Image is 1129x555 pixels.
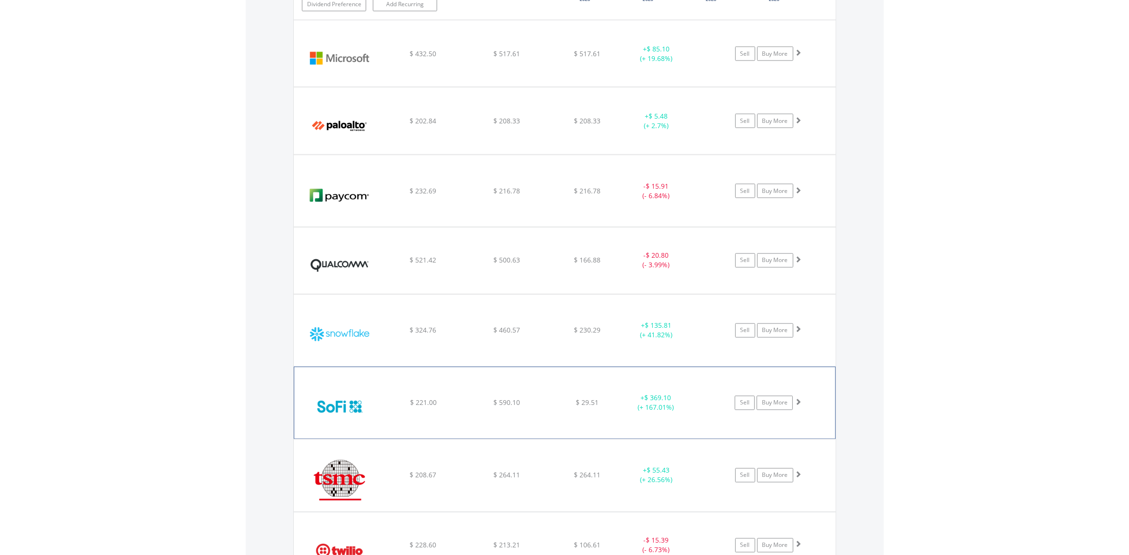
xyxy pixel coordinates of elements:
[735,396,755,410] a: Sell
[493,116,520,125] span: $ 208.33
[574,116,600,125] span: $ 208.33
[735,468,755,483] a: Sell
[620,182,692,201] div: - (- 6.84%)
[735,184,755,198] a: Sell
[410,186,436,195] span: $ 232.69
[574,326,600,335] span: $ 230.29
[574,256,600,265] span: $ 166.88
[644,394,671,403] span: $ 369.10
[646,182,669,191] span: $ 15.91
[574,49,600,58] span: $ 517.61
[574,541,600,550] span: $ 106.61
[299,240,380,291] img: EQU.US.QCOM.png
[620,321,692,340] div: + (+ 41.82%)
[493,398,520,407] span: $ 590.10
[410,326,436,335] span: $ 324.76
[735,538,755,553] a: Sell
[620,394,691,413] div: + (+ 167.01%)
[299,100,380,152] img: EQU.US.PANW.png
[493,471,520,480] span: $ 264.11
[735,323,755,338] a: Sell
[757,184,793,198] a: Buy More
[757,47,793,61] a: Buy More
[620,251,692,270] div: - (- 3.99%)
[493,541,520,550] span: $ 213.21
[620,111,692,131] div: + (+ 2.7%)
[299,307,380,364] img: EQU.US.SNOW.png
[299,32,380,84] img: EQU.US.MSFT.png
[646,536,669,545] span: $ 15.39
[410,471,436,480] span: $ 208.67
[757,253,793,268] a: Buy More
[620,466,692,485] div: + (+ 26.56%)
[620,536,692,555] div: - (- 6.73%)
[410,541,436,550] span: $ 228.60
[647,466,669,475] span: $ 55.43
[410,116,436,125] span: $ 202.84
[299,452,380,509] img: EQU.US.TSM.png
[645,321,671,330] span: $ 135.81
[649,111,668,121] span: $ 5.48
[757,396,793,410] a: Buy More
[735,114,755,128] a: Sell
[493,49,520,58] span: $ 517.61
[620,44,692,63] div: + (+ 19.68%)
[646,251,669,260] span: $ 20.80
[299,379,381,436] img: EQU.US.SOFI.png
[647,44,669,53] span: $ 85.10
[757,114,793,128] a: Buy More
[493,256,520,265] span: $ 500.63
[299,167,380,224] img: EQU.US.PAYC.png
[493,186,520,195] span: $ 216.78
[410,49,436,58] span: $ 432.50
[757,323,793,338] a: Buy More
[757,538,793,553] a: Buy More
[735,47,755,61] a: Sell
[574,471,600,480] span: $ 264.11
[576,398,599,407] span: $ 29.51
[493,326,520,335] span: $ 460.57
[757,468,793,483] a: Buy More
[410,256,436,265] span: $ 521.42
[574,186,600,195] span: $ 216.78
[410,398,437,407] span: $ 221.00
[735,253,755,268] a: Sell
